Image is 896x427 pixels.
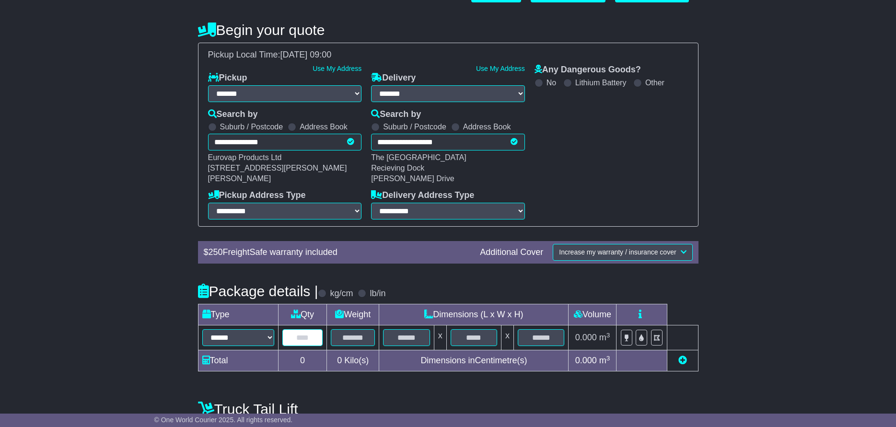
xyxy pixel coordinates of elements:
[575,78,627,87] label: Lithium Battery
[199,247,476,258] div: $ FreightSafe warranty included
[476,65,525,72] a: Use My Address
[198,22,698,38] h4: Begin your quote
[535,65,641,75] label: Any Dangerous Goods?
[154,416,293,424] span: © One World Courier 2025. All rights reserved.
[208,174,271,183] span: [PERSON_NAME]
[501,325,514,350] td: x
[208,190,306,201] label: Pickup Address Type
[678,356,687,365] a: Add new item
[327,350,379,371] td: Kilo(s)
[371,153,466,162] span: The [GEOGRAPHIC_DATA]
[606,332,610,339] sup: 3
[278,304,327,325] td: Qty
[313,65,361,72] a: Use My Address
[575,333,597,342] span: 0.000
[547,78,556,87] label: No
[198,401,698,417] h4: Truck Tail Lift
[198,350,278,371] td: Total
[475,247,548,258] div: Additional Cover
[645,78,664,87] label: Other
[371,164,424,172] span: Recieving Dock
[463,122,511,131] label: Address Book
[208,164,347,172] span: [STREET_ADDRESS][PERSON_NAME]
[198,283,318,299] h4: Package details |
[208,73,247,83] label: Pickup
[220,122,283,131] label: Suburb / Postcode
[371,174,454,183] span: [PERSON_NAME] Drive
[599,356,610,365] span: m
[209,247,223,257] span: 250
[569,304,617,325] td: Volume
[553,244,692,261] button: Increase my warranty / insurance cover
[208,153,282,162] span: Eurovap Products Ltd
[606,355,610,362] sup: 3
[575,356,597,365] span: 0.000
[559,248,676,256] span: Increase my warranty / insurance cover
[330,289,353,299] label: kg/cm
[379,350,569,371] td: Dimensions in Centimetre(s)
[280,50,332,59] span: [DATE] 09:00
[383,122,446,131] label: Suburb / Postcode
[599,333,610,342] span: m
[198,304,278,325] td: Type
[327,304,379,325] td: Weight
[370,289,385,299] label: lb/in
[371,73,416,83] label: Delivery
[278,350,327,371] td: 0
[203,50,693,60] div: Pickup Local Time:
[434,325,446,350] td: x
[371,109,421,120] label: Search by
[379,304,569,325] td: Dimensions (L x W x H)
[371,190,474,201] label: Delivery Address Type
[337,356,342,365] span: 0
[208,109,258,120] label: Search by
[300,122,348,131] label: Address Book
